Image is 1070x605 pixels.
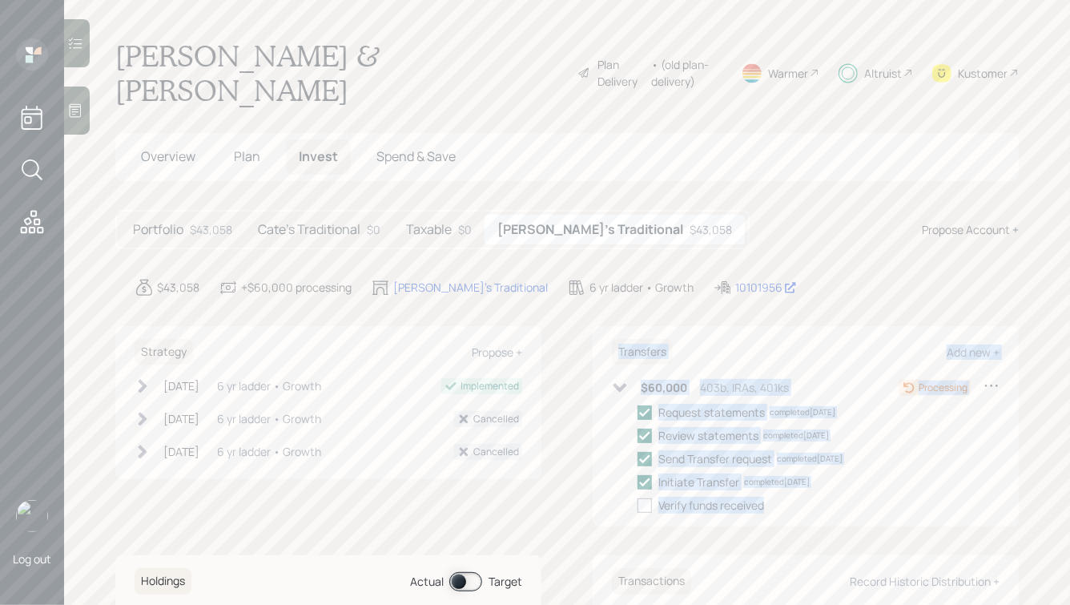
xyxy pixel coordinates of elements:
div: completed [DATE] [777,453,843,465]
h6: Holdings [135,568,191,595]
div: +$60,000 processing [241,279,352,296]
div: 6 yr ladder • Growth [217,443,321,460]
div: 403b, IRAs, 401ks [700,379,789,396]
div: Propose Account + [922,221,1019,238]
div: Send Transfer request [658,450,772,467]
div: Verify funds received [658,497,764,514]
div: Propose + [472,345,522,360]
h5: Cate's Traditional [258,222,360,237]
div: Implemented [461,379,519,393]
div: Add new + [947,345,1000,360]
div: completed [DATE] [763,430,829,442]
div: 6 yr ladder • Growth [589,279,694,296]
div: [DATE] [163,410,199,427]
div: Cancelled [473,445,519,459]
div: Kustomer [958,65,1008,82]
div: Processing [919,381,967,395]
div: 6 yr ladder • Growth [217,377,321,394]
div: Warmer [768,65,808,82]
div: completed [DATE] [744,476,810,488]
h1: [PERSON_NAME] & [PERSON_NAME] [115,38,565,107]
h6: Strategy [135,339,193,365]
span: Spend & Save [376,147,456,165]
div: $43,058 [190,221,232,238]
h5: Taxable [406,222,452,237]
div: $43,058 [157,279,199,296]
h5: [PERSON_NAME]'s Traditional [497,222,683,237]
div: Altruist [864,65,902,82]
div: Request statements [658,404,765,421]
div: Review statements [658,427,758,444]
div: 10101956 [735,279,797,296]
div: $43,058 [690,221,732,238]
span: Plan [234,147,260,165]
div: [DATE] [163,377,199,394]
div: Plan Delivery [597,56,643,90]
div: Initiate Transfer [658,474,739,490]
div: completed [DATE] [770,406,835,418]
h6: $60,000 [641,381,687,395]
div: [DATE] [163,443,199,460]
h6: Transactions [612,568,691,595]
h5: Portfolio [133,222,183,237]
div: Cancelled [473,412,519,426]
div: Record Historic Distribution + [850,574,1000,589]
div: • (old plan-delivery) [651,56,722,90]
div: Log out [13,551,51,567]
div: 6 yr ladder • Growth [217,410,321,427]
h6: Transfers [612,339,673,365]
div: $0 [367,221,380,238]
span: Overview [141,147,195,165]
div: Actual [410,573,444,590]
div: [PERSON_NAME]'s Traditional [393,279,548,296]
div: $0 [458,221,472,238]
img: hunter_neumayer.jpg [16,500,48,532]
div: Target [489,573,522,590]
span: Invest [299,147,338,165]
